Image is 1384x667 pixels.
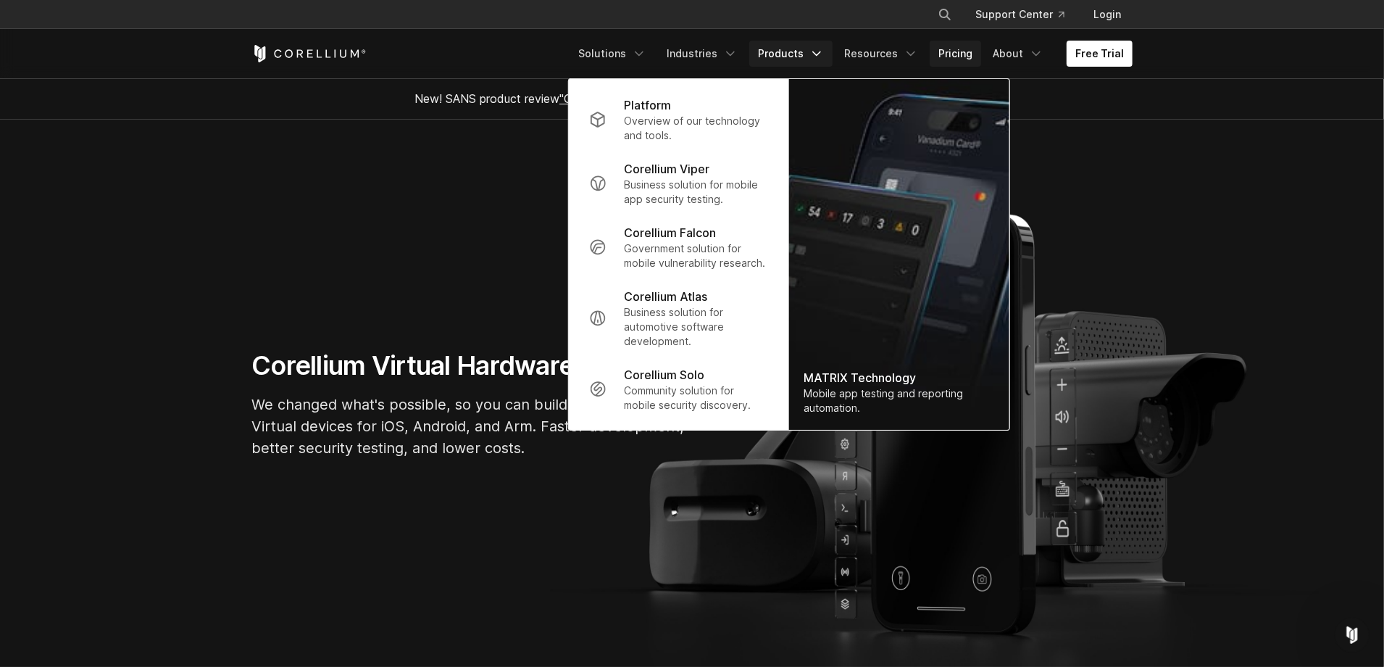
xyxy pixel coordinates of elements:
[251,394,686,459] p: We changed what's possible, so you can build what's next. Virtual devices for iOS, Android, and A...
[804,386,995,415] div: Mobile app testing and reporting automation.
[789,79,1009,430] a: MATRIX Technology Mobile app testing and reporting automation.
[624,178,768,207] p: Business solution for mobile app security testing.
[570,41,1133,67] div: Navigation Menu
[1082,1,1133,28] a: Login
[559,91,893,106] a: "Collaborative Mobile App Security Development and Analysis"
[578,88,780,152] a: Platform Overview of our technology and tools.
[624,384,768,413] p: Community solution for mobile security discovery.
[578,215,780,279] a: Corellium Falcon Government solution for mobile vulnerability research.
[804,369,995,386] div: MATRIX Technology
[624,160,709,178] p: Corellium Viper
[578,152,780,215] a: Corellium Viper Business solution for mobile app security testing.
[624,96,671,114] p: Platform
[789,79,1009,430] img: Matrix_WebNav_1x
[835,41,927,67] a: Resources
[932,1,958,28] button: Search
[251,45,367,62] a: Corellium Home
[624,366,704,384] p: Corellium Solo
[570,41,655,67] a: Solutions
[251,349,686,382] h1: Corellium Virtual Hardware
[964,1,1076,28] a: Support Center
[749,41,833,67] a: Products
[920,1,1133,28] div: Navigation Menu
[414,91,970,106] span: New! SANS product review now available.
[1067,41,1133,67] a: Free Trial
[658,41,746,67] a: Industries
[624,305,768,349] p: Business solution for automotive software development.
[624,241,768,270] p: Government solution for mobile vulnerability research.
[1335,618,1370,652] iframe: Intercom live chat
[578,279,780,357] a: Corellium Atlas Business solution for automotive software development.
[624,288,707,305] p: Corellium Atlas
[578,357,780,421] a: Corellium Solo Community solution for mobile security discovery.
[624,224,716,241] p: Corellium Falcon
[624,114,768,143] p: Overview of our technology and tools.
[984,41,1052,67] a: About
[930,41,981,67] a: Pricing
